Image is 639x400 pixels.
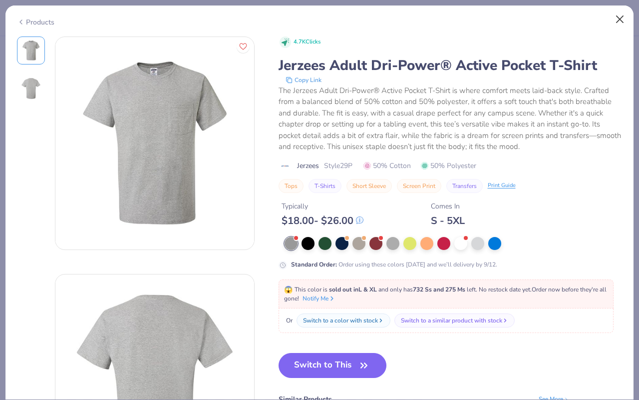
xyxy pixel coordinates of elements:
[17,17,54,27] div: Products
[297,160,319,171] span: Jerzees
[324,160,352,171] span: Style 29P
[282,214,363,227] div: $ 18.00 - $ 26.00
[611,10,630,29] button: Close
[294,38,320,46] span: 4.7K Clicks
[291,260,337,268] strong: Standard Order :
[279,85,623,152] div: The Jerzees Adult Dri-Power® Active Pocket T-Shirt is where comfort meets laid-back style. Crafte...
[303,316,378,325] div: Switch to a color with stock
[279,353,387,378] button: Switch to This
[303,294,335,303] button: Notify Me
[291,260,497,269] div: Order using these colors [DATE] and we’ll delivery by 9/12.
[394,313,515,327] button: Switch to a similar product with stock
[346,179,392,193] button: Short Sleeve
[413,285,465,293] strong: 732 Ss and 275 Ms
[431,201,465,211] div: Comes In
[309,179,341,193] button: T-Shirts
[329,285,377,293] strong: sold out in L & XL
[19,38,43,62] img: Front
[283,75,324,85] button: copy to clipboard
[284,285,293,294] span: 😱
[237,40,250,53] button: Like
[446,179,483,193] button: Transfers
[279,179,304,193] button: Tops
[282,201,363,211] div: Typically
[363,160,411,171] span: 50% Cotton
[55,43,254,242] img: Front
[279,56,623,75] div: Jerzees Adult Dri-Power® Active Pocket T-Shirt
[421,160,476,171] span: 50% Polyester
[401,316,502,325] div: Switch to a similar product with stock
[279,162,292,170] img: brand logo
[488,181,516,190] div: Print Guide
[431,214,465,227] div: S - 5XL
[284,316,293,325] span: Or
[19,76,43,100] img: Back
[284,285,607,302] span: This color is and only has left . No restock date yet. Order now before they're all gone!
[297,313,390,327] button: Switch to a color with stock
[397,179,441,193] button: Screen Print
